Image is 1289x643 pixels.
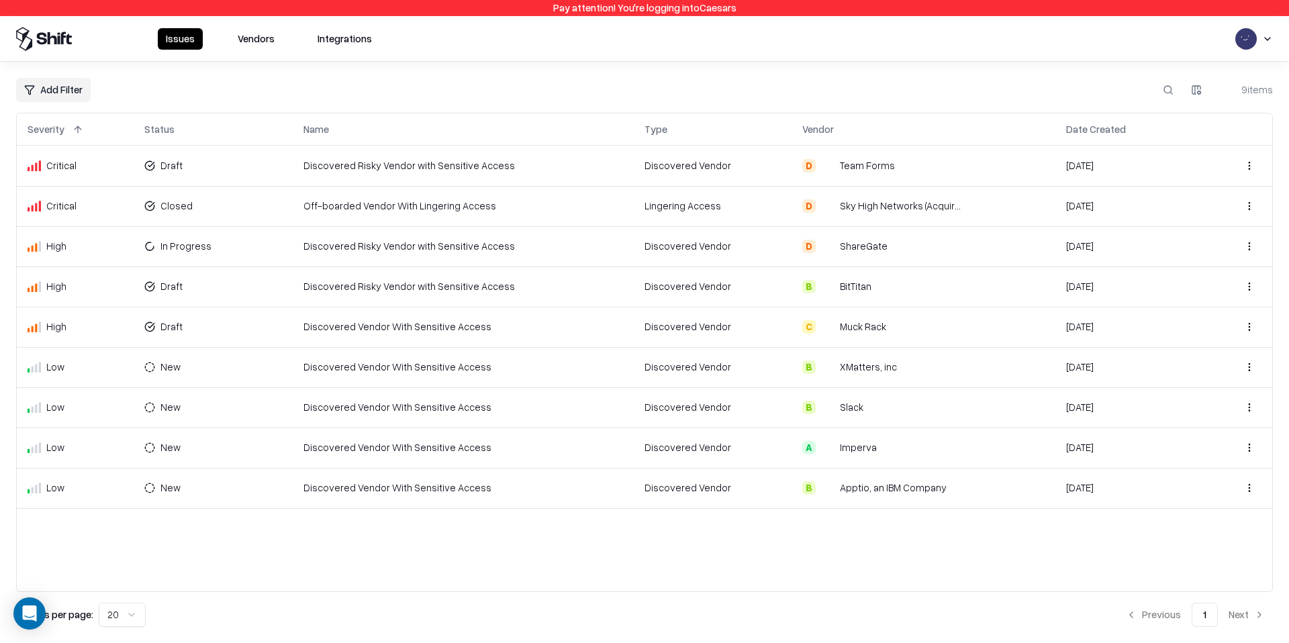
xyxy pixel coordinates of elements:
[634,266,792,307] td: Discovered Vendor
[1055,186,1206,226] td: [DATE]
[644,122,667,136] div: Type
[160,440,181,454] div: New
[802,320,816,334] div: C
[230,28,283,50] button: Vendors
[1066,122,1126,136] div: Date Created
[802,159,816,172] div: D
[293,186,634,226] td: Off-boarded Vendor With Lingering Access
[28,481,123,495] div: Low
[821,240,834,253] img: ShareGate
[160,279,183,293] div: Draft
[160,319,183,334] div: Draft
[802,441,816,454] div: A
[28,199,123,213] div: Critical
[160,481,181,495] div: New
[1055,226,1206,266] td: [DATE]
[821,280,834,293] img: BitTitan
[160,158,183,172] div: Draft
[821,401,834,414] img: Slack
[802,401,816,414] div: B
[634,226,792,266] td: Discovered Vendor
[840,279,871,293] div: BitTitan
[840,239,888,253] div: ShareGate
[303,122,329,136] div: Name
[821,360,834,374] img: xMatters, inc
[293,266,634,307] td: Discovered Risky Vendor with Sensitive Access
[802,280,816,293] div: B
[1055,428,1206,468] td: [DATE]
[1055,146,1206,186] td: [DATE]
[634,186,792,226] td: Lingering Access
[1118,603,1273,627] nav: pagination
[293,226,634,266] td: Discovered Risky Vendor with Sensitive Access
[160,400,181,414] div: New
[28,440,123,454] div: Low
[840,360,897,374] div: XMatters, inc
[1192,603,1218,627] button: 1
[144,356,201,378] button: New
[160,239,211,253] div: In Progress
[158,28,203,50] button: Issues
[28,319,123,334] div: High
[634,146,792,186] td: Discovered Vendor
[840,440,877,454] div: Imperva
[634,428,792,468] td: Discovered Vendor
[1055,307,1206,347] td: [DATE]
[821,481,834,495] img: Apptio, an IBM Company
[1055,387,1206,428] td: [DATE]
[144,477,201,499] button: New
[1219,83,1273,97] div: 9 items
[144,276,203,297] button: Draft
[821,199,834,213] img: Sky High Networks (Acquired by McAfee)
[802,240,816,253] div: D
[634,387,792,428] td: Discovered Vendor
[293,146,634,186] td: Discovered Risky Vendor with Sensitive Access
[821,320,834,334] img: Muck Rack
[16,78,91,102] button: Add Filter
[840,481,947,495] div: Apptio, an IBM Company
[821,159,834,172] img: Team Forms
[28,239,123,253] div: High
[840,319,886,334] div: Muck Rack
[821,441,834,454] img: Imperva
[28,279,123,293] div: High
[293,387,634,428] td: Discovered Vendor With Sensitive Access
[144,316,203,338] button: Draft
[634,347,792,387] td: Discovered Vendor
[309,28,380,50] button: Integrations
[144,236,232,257] button: In Progress
[144,155,203,177] button: Draft
[802,199,816,213] div: D
[160,199,193,213] div: Closed
[293,468,634,508] td: Discovered Vendor With Sensitive Access
[293,347,634,387] td: Discovered Vendor With Sensitive Access
[634,307,792,347] td: Discovered Vendor
[28,400,123,414] div: Low
[802,122,834,136] div: Vendor
[144,397,201,418] button: New
[13,597,46,630] div: Open Intercom Messenger
[144,195,213,217] button: Closed
[1055,347,1206,387] td: [DATE]
[840,400,863,414] div: Slack
[28,122,64,136] div: Severity
[1055,266,1206,307] td: [DATE]
[1055,468,1206,508] td: [DATE]
[144,122,175,136] div: Status
[802,360,816,374] div: B
[840,158,895,172] div: Team Forms
[28,360,123,374] div: Low
[28,158,123,172] div: Critical
[634,468,792,508] td: Discovered Vendor
[840,199,961,213] div: Sky High Networks (Acquired by [PERSON_NAME])
[160,360,181,374] div: New
[802,481,816,495] div: B
[293,428,634,468] td: Discovered Vendor With Sensitive Access
[293,307,634,347] td: Discovered Vendor With Sensitive Access
[144,437,201,458] button: New
[16,607,93,622] p: Results per page:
